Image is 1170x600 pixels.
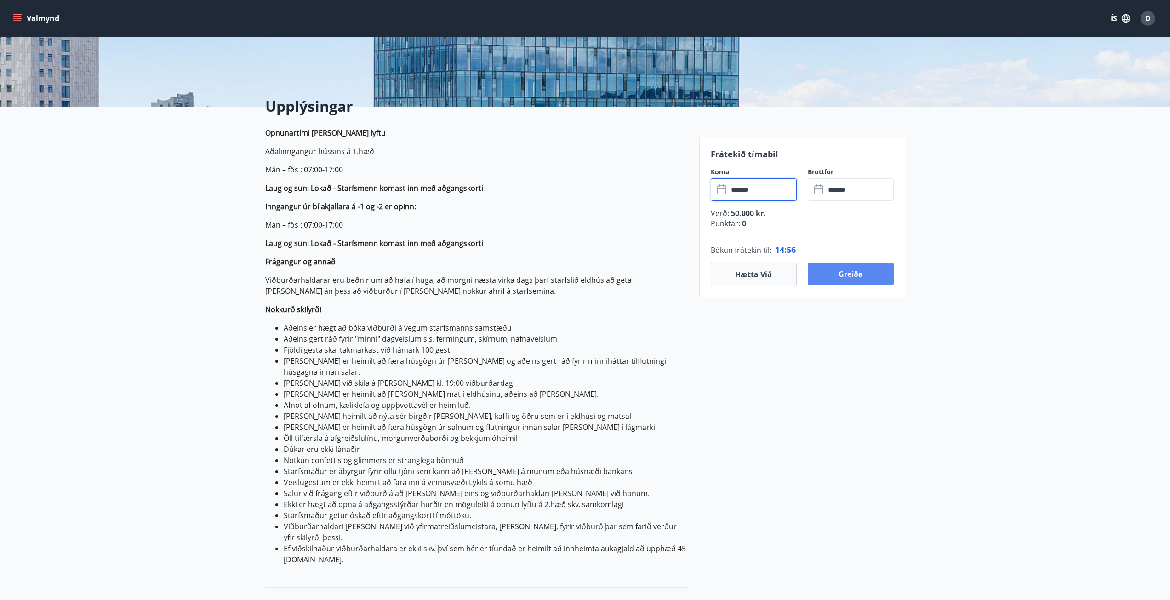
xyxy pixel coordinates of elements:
strong: Inngangur úr bílakjallara á -1 og -2 er opinn: [265,201,416,211]
span: D [1145,13,1151,23]
li: Aðeins er hægt að bóka viðburði á vegum starfsmanns samstæðu [284,322,688,333]
span: 50.000 kr. [729,208,766,218]
button: D [1137,7,1159,29]
li: Ef viðskilnaður viðburðarhaldara er ekki skv. því sem hér er tíundað er heimilt að innheimta auka... [284,543,688,565]
button: Hætta við [711,263,797,286]
p: Viðburðarhaldarar eru beðnir um að hafa í huga, að morgni næsta virka dags þarf starfslið eldhús ... [265,274,688,297]
p: Punktar : [711,218,894,229]
li: Fjöldi gesta skal takmarkast við hámark 100 gesti [284,344,688,355]
p: Frátekið tímabil [711,148,894,160]
li: Starfsmaður getur óskað eftir aðgangskorti í móttöku. [284,510,688,521]
li: Salur við frágang eftir viðburð á að [PERSON_NAME] eins og viðburðarhaldari [PERSON_NAME] við honum. [284,488,688,499]
label: Koma [711,167,797,177]
li: [PERSON_NAME] við skila á [PERSON_NAME] kl. 19:00 viðburðardag [284,377,688,389]
li: Öll tilfærsla á afgreiðslulínu, morgunverðaborði og bekkjum óheimil [284,433,688,444]
span: 56 [787,244,796,255]
strong: Opnunartími [PERSON_NAME] lyftu [265,128,386,138]
p: Verð : [711,208,894,218]
li: Aðeins gert ráð fyrir "minni" dagveislum s.s. fermingum, skírnum, nafnaveislum [284,333,688,344]
li: [PERSON_NAME] er heimilt að [PERSON_NAME] mat í eldhúsinu, aðeins að [PERSON_NAME]. [284,389,688,400]
li: [PERSON_NAME] er heimilt að færa húsgögn úr [PERSON_NAME] og aðeins gert ráð fyrir minniháttar ti... [284,355,688,377]
strong: Nokkurð skilyrði [265,304,321,314]
label: Brottför [808,167,894,177]
li: Notkun confettis og glimmers er stranglega bönnuð [284,455,688,466]
p: Mán – fös : 07:00-17:00 [265,164,688,175]
strong: Frágangur og annað [265,257,336,267]
li: Viðburðarhaldari [PERSON_NAME] við yfirmatreiðslumeistara, [PERSON_NAME], fyrir viðburð þar sem f... [284,521,688,543]
button: Greiða [808,263,894,285]
span: 14 : [775,244,787,255]
li: Afnot af ofnum, kæliklefa og uppþvottavél er heimiluð. [284,400,688,411]
li: [PERSON_NAME] er heimilt að færa húsgögn úr salnum og flutningur innan salar [PERSON_NAME] í lágm... [284,422,688,433]
p: Aðalinngangur hússins á 1.hæð [265,146,688,157]
li: Dúkar eru ekki lánaðir [284,444,688,455]
strong: Laug og sun: Lokað - Starfsmenn komast inn með aðgangskorti [265,183,483,193]
p: Mán – fös : 07:00-17:00 [265,219,688,230]
li: Starfsmaður er ábyrgur fyrir öllu tjóni sem kann að [PERSON_NAME] á munum eða húsnæði bankans [284,466,688,477]
li: Veislugestum er ekki heimilt að fara inn á vinnusvæði Lykils á sömu hæð [284,477,688,488]
h2: Upplýsingar [265,96,688,116]
span: Bókun frátekin til : [711,245,771,256]
li: [PERSON_NAME] heimilt að nýta sér birgðir [PERSON_NAME], kaffi og öðru sem er í eldhúsi og matsal [284,411,688,422]
button: menu [11,10,63,27]
span: 0 [740,218,746,229]
li: Ekki er hægt að opna á aðgangsstýrðar hurðir en möguleiki á opnun lyftu á 2.hæð skv. samkomlagi [284,499,688,510]
button: ÍS [1106,10,1135,27]
strong: Laug og sun: Lokað - Starfsmenn komast inn með aðgangskorti [265,238,483,248]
